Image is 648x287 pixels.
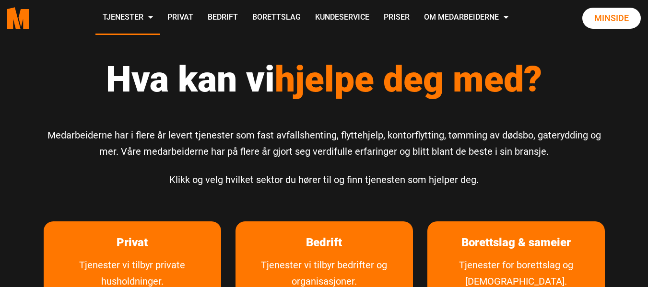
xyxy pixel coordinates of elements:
span: hjelpe deg med? [275,58,542,100]
a: Minside [582,8,641,29]
a: Priser [377,1,417,35]
a: Les mer om Borettslag & sameier [447,221,585,264]
p: Medarbeiderne har i flere år levert tjenester som fast avfallshenting, flyttehjelp, kontorflyttin... [44,127,605,160]
a: les mer om Privat [102,221,162,264]
a: Privat [160,1,200,35]
p: Klikk og velg hvilket sektor du hører til og finn tjenesten som hjelper deg. [44,172,605,188]
h1: Hva kan vi [44,57,605,101]
a: Borettslag [245,1,308,35]
a: Om Medarbeiderne [417,1,516,35]
a: Kundeservice [308,1,377,35]
a: les mer om Bedrift [292,221,356,264]
a: Bedrift [200,1,245,35]
a: Tjenester [95,1,160,35]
